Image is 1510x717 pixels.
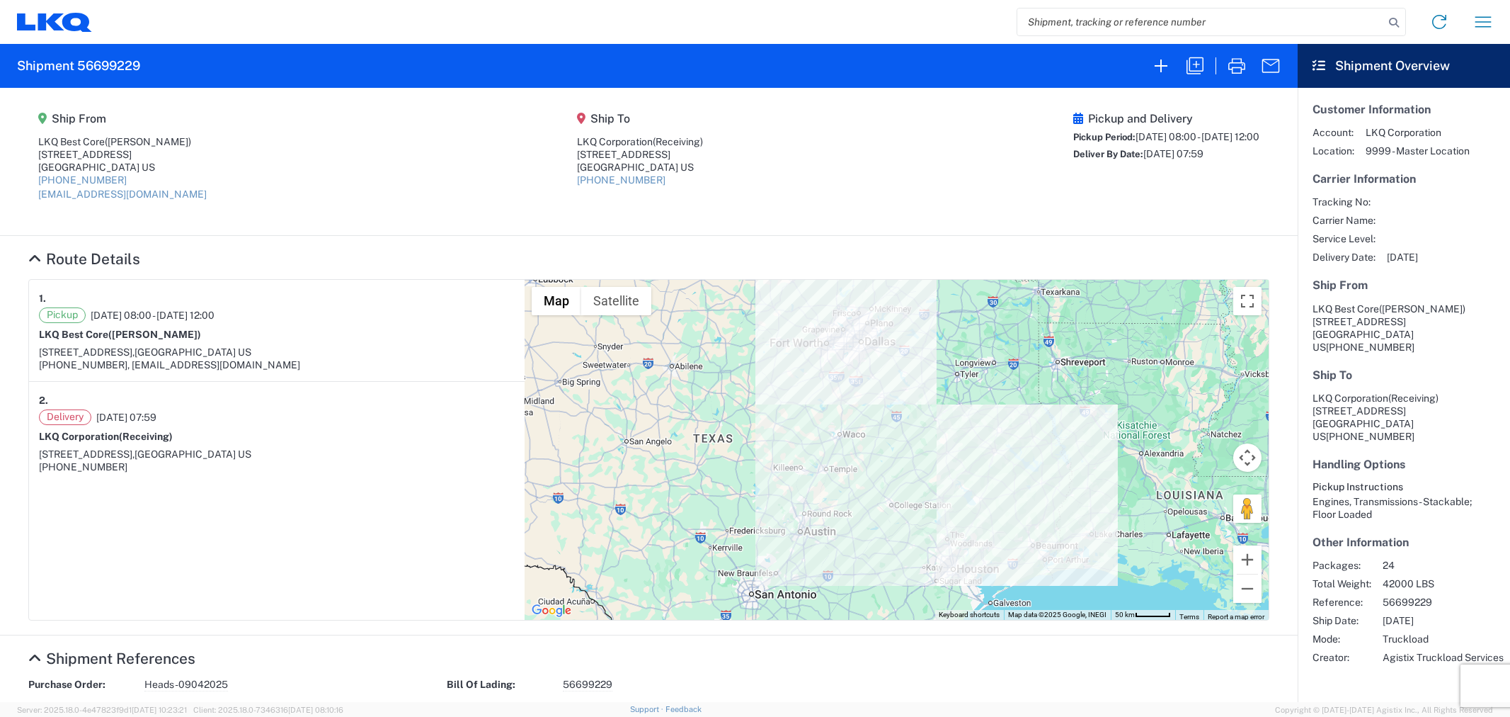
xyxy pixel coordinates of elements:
[1008,611,1106,619] span: Map data ©2025 Google, INEGI
[1312,126,1354,139] span: Account:
[39,307,86,323] span: Pickup
[39,448,135,460] span: [STREET_ADDRESS],
[1312,232,1375,245] span: Service Level:
[39,358,515,371] div: [PHONE_NUMBER], [EMAIL_ADDRESS][DOMAIN_NAME]
[119,431,173,442] span: (Receiving)
[132,706,187,714] span: [DATE] 10:23:21
[532,287,581,315] button: Show street map
[577,112,703,125] h5: Ship To
[1312,251,1375,264] span: Delivery Date:
[1312,633,1371,645] span: Mode:
[1312,651,1371,664] span: Creator:
[1073,149,1143,159] span: Deliver By Date:
[577,161,703,174] div: [GEOGRAPHIC_DATA] US
[1312,278,1495,292] h5: Ship From
[581,287,651,315] button: Show satellite imagery
[1326,431,1414,442] span: [PHONE_NUMBER]
[1312,316,1406,327] span: [STREET_ADDRESS]
[665,705,702,713] a: Feedback
[39,431,173,442] strong: LKQ Corporation
[563,678,612,691] span: 56699229
[1073,132,1136,142] span: Pickup Period:
[38,135,207,148] div: LKQ Best Core
[1312,481,1495,493] h6: Pickup Instructions
[1312,103,1495,116] h5: Customer Information
[96,411,156,424] span: [DATE] 07:59
[653,136,703,147] span: (Receiving)
[1208,613,1264,621] a: Report a map error
[1312,172,1495,186] h5: Carrier Information
[1233,287,1262,315] button: Toggle fullscreen view
[91,309,215,322] span: [DATE] 08:00 - [DATE] 12:00
[1383,559,1504,572] span: 24
[1143,148,1203,159] span: [DATE] 07:59
[144,678,228,691] span: Heads-09042025
[1312,393,1438,417] span: LKQ Corporation [STREET_ADDRESS]
[193,706,343,714] span: Client: 2025.18.0-7346316
[135,448,251,460] span: [GEOGRAPHIC_DATA] US
[577,135,703,148] div: LKQ Corporation
[39,392,48,410] strong: 2.
[135,346,251,358] span: [GEOGRAPHIC_DATA] US
[1136,131,1259,142] span: [DATE] 08:00 - [DATE] 12:00
[939,610,1000,620] button: Keyboard shortcuts
[1312,559,1371,572] span: Packages:
[1312,458,1495,471] h5: Handling Options
[630,705,665,713] a: Support
[1383,596,1504,609] span: 56699229
[1179,613,1199,621] a: Terms
[577,174,665,186] a: [PHONE_NUMBER]
[1312,577,1371,590] span: Total Weight:
[447,678,553,691] strong: Bill Of Lading:
[1383,633,1504,645] span: Truckload
[38,148,207,161] div: [STREET_ADDRESS]
[1275,704,1493,716] span: Copyright © [DATE]-[DATE] Agistix Inc., All Rights Reserved
[105,136,191,147] span: ([PERSON_NAME])
[1312,392,1495,443] address: [GEOGRAPHIC_DATA] US
[1383,651,1504,664] span: Agistix Truckload Services
[1312,145,1354,157] span: Location:
[577,148,703,161] div: [STREET_ADDRESS]
[39,410,91,425] span: Delivery
[39,461,515,473] div: [PHONE_NUMBER]
[38,174,127,186] a: [PHONE_NUMBER]
[1366,145,1470,157] span: 9999 - Master Location
[1233,575,1262,603] button: Zoom out
[39,290,46,307] strong: 1.
[38,112,207,125] h5: Ship From
[1387,251,1418,264] span: [DATE]
[38,188,207,200] a: [EMAIL_ADDRESS][DOMAIN_NAME]
[1326,341,1414,353] span: [PHONE_NUMBER]
[288,706,343,714] span: [DATE] 08:10:16
[1312,536,1495,549] h5: Other Information
[1312,196,1375,208] span: Tracking No:
[1233,546,1262,574] button: Zoom in
[39,346,135,358] span: [STREET_ADDRESS],
[38,161,207,174] div: [GEOGRAPHIC_DATA] US
[1312,303,1495,354] address: [GEOGRAPHIC_DATA] US
[1312,368,1495,382] h5: Ship To
[1312,596,1371,609] span: Reference:
[28,678,135,691] strong: Purchase Order:
[1383,614,1504,627] span: [DATE]
[108,329,201,340] span: ([PERSON_NAME])
[1312,495,1495,521] div: Engines, Transmissions - Stackable; Floor Loaded
[1233,495,1262,523] button: Drag Pegman onto the map to open Street View
[1366,126,1470,139] span: LKQ Corporation
[528,602,575,620] img: Google
[1312,614,1371,627] span: Ship Date:
[1388,393,1438,404] span: (Receiving)
[1383,577,1504,590] span: 42000 LBS
[17,57,140,74] h2: Shipment 56699229
[1379,303,1465,315] span: ([PERSON_NAME])
[17,706,187,714] span: Server: 2025.18.0-4e47823f9d1
[1115,611,1135,619] span: 50 km
[1312,214,1375,227] span: Carrier Name:
[28,250,140,268] a: Hide Details
[528,602,575,620] a: Open this area in Google Maps (opens a new window)
[1312,303,1379,315] span: LKQ Best Core
[1017,9,1384,35] input: Shipment, tracking or reference number
[1298,44,1510,88] header: Shipment Overview
[1233,444,1262,472] button: Map camera controls
[1073,112,1259,125] h5: Pickup and Delivery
